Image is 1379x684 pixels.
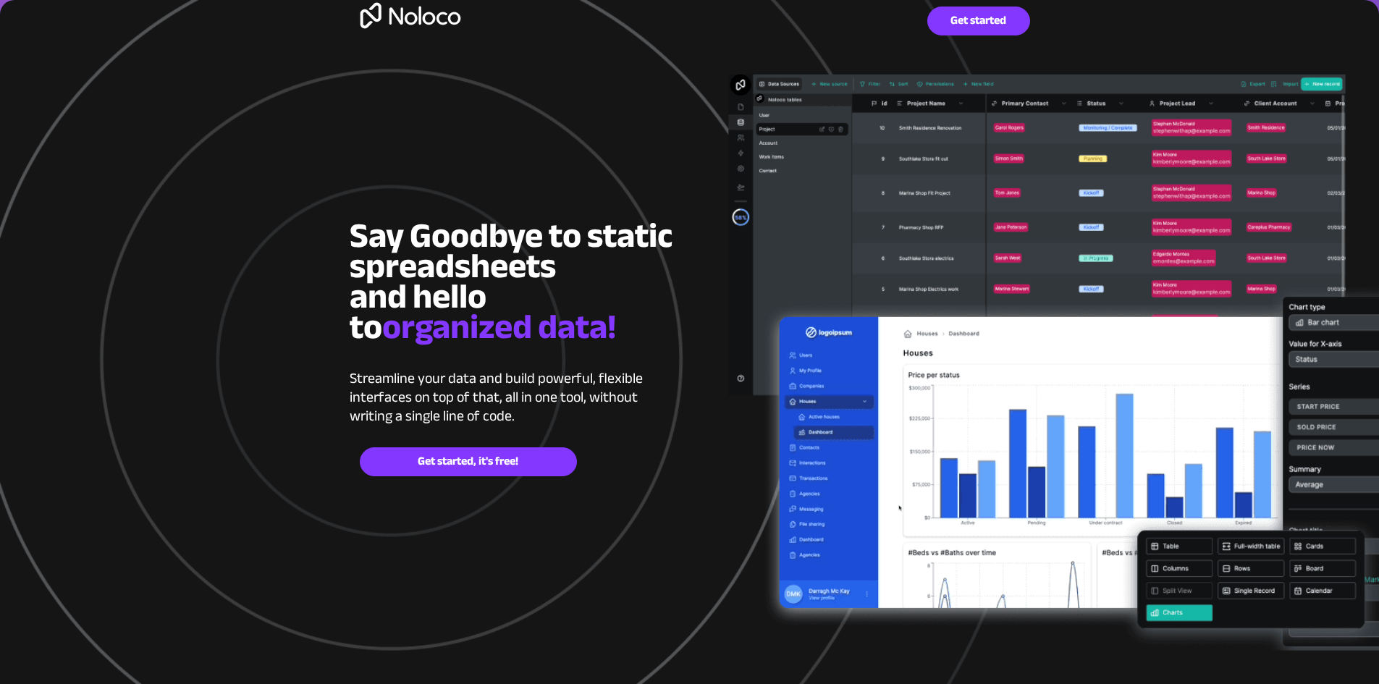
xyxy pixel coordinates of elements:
a: Get started [927,7,1030,35]
a: Get started, it's free! [360,447,577,476]
span: Say Goodbye to static spreadsheets and hello to [350,203,672,360]
span: organized data! [382,295,616,360]
span: Streamline your data and build powerful, flexible interfaces on top of that, all in one tool, wit... [350,365,643,429]
span: Get started, it's free! [360,455,576,468]
span: Get started [928,14,1029,28]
